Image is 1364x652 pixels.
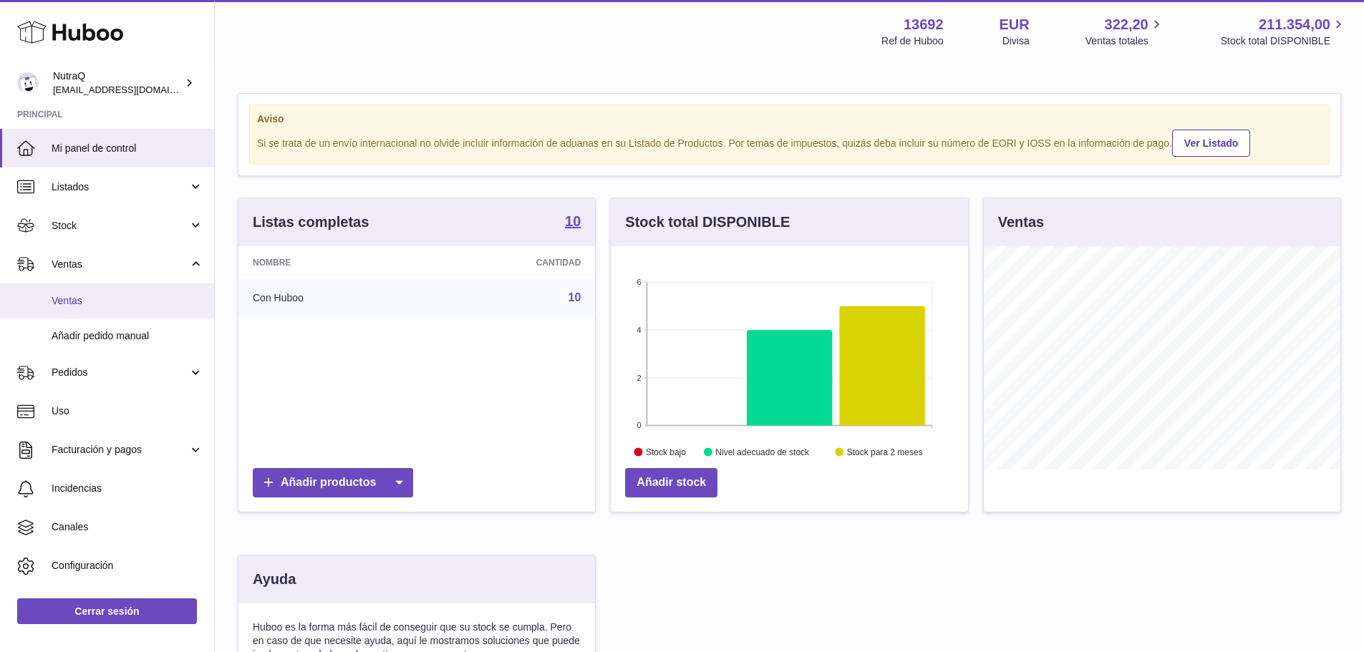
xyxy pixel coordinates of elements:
a: 322,20 Ventas totales [1085,15,1165,48]
a: Ver Listado [1172,130,1250,157]
span: Stock total DISPONIBLE [1221,34,1347,48]
strong: EUR [1000,15,1030,34]
td: Con Huboo [238,279,424,316]
a: Cerrar sesión [17,598,197,624]
a: 211.354,00 Stock total DISPONIBLE [1221,15,1347,48]
text: Nivel adecuado de stock [716,447,811,457]
div: Ref de Huboo [881,34,943,48]
text: 0 [637,421,642,429]
text: Stock bajo [646,447,686,457]
span: Añadir pedido manual [52,329,203,343]
span: Pedidos [52,366,188,379]
span: Ventas [52,258,188,271]
text: 2 [637,374,642,382]
span: Uso [52,404,203,418]
h3: Ayuda [253,570,296,589]
text: 6 [637,278,642,286]
span: Mi panel de control [52,142,203,155]
strong: 13692 [904,15,944,34]
a: 10 [565,214,581,231]
span: Incidencias [52,482,203,495]
span: 322,20 [1105,15,1148,34]
img: internalAdmin-13692@internal.huboo.com [17,72,39,94]
span: Ventas [52,294,203,308]
span: Facturación y pagos [52,443,188,457]
div: NutraQ [53,69,182,97]
h3: Ventas [998,213,1044,232]
a: Añadir productos [253,468,413,497]
strong: 10 [565,214,581,228]
span: Configuración [52,559,203,573]
strong: Aviso [257,112,1322,126]
text: Stock para 2 meses [847,447,923,457]
text: 4 [637,326,642,334]
span: Listados [52,180,188,194]
a: 10 [569,291,581,303]
span: Canales [52,520,203,534]
h3: Stock total DISPONIBLE [625,213,790,232]
span: Ventas totales [1085,34,1165,48]
div: Divisa [1002,34,1030,48]
th: Nombre [238,246,424,279]
span: 211.354,00 [1259,15,1330,34]
h3: Listas completas [253,213,369,232]
th: Cantidad [424,246,596,279]
span: Stock [52,219,188,233]
div: Si se trata de un envío internacional no olvide incluir información de aduanas en su Listado de P... [257,127,1322,157]
span: [EMAIL_ADDRESS][DOMAIN_NAME] [53,84,211,95]
a: Añadir stock [625,468,717,497]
